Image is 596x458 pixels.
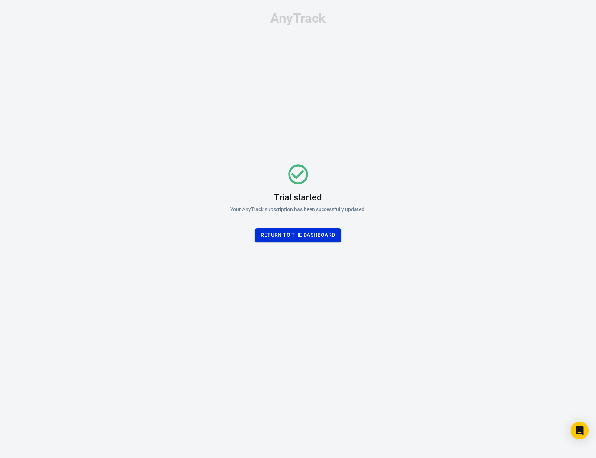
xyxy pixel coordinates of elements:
[187,12,410,25] div: AnyTrack
[274,192,322,203] h3: Trial started
[571,422,589,439] div: Open Intercom Messenger
[230,206,365,213] p: Your AnyTrack subscription has been successfully updated.
[255,228,341,242] button: Return To the dashboard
